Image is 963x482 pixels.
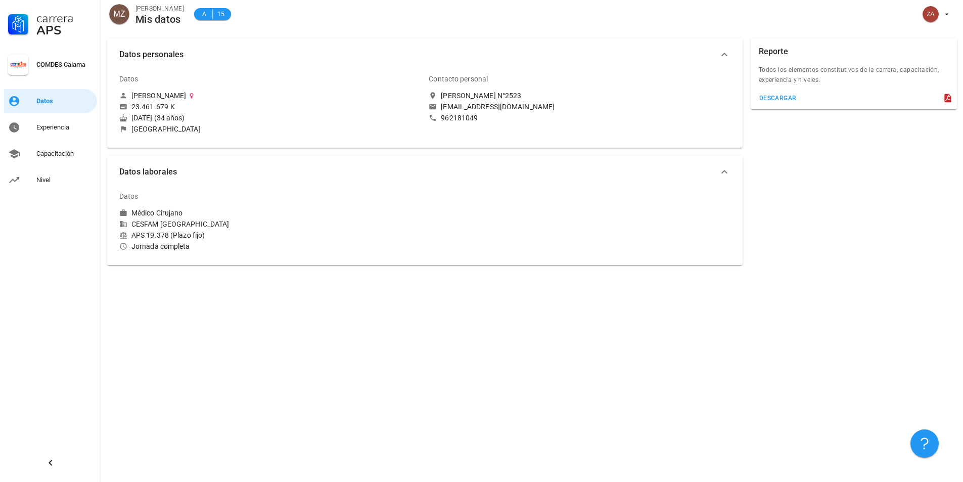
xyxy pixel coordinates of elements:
[36,61,93,69] div: COMDES Calama
[131,124,201,134] div: [GEOGRAPHIC_DATA]
[119,113,421,122] div: [DATE] (34 años)
[36,24,93,36] div: APS
[119,231,421,240] div: APS 19.378 (Plazo fijo)
[759,38,788,65] div: Reporte
[107,156,743,188] button: Datos laborales
[4,89,97,113] a: Datos
[131,102,175,111] div: 23.461.679-K
[36,150,93,158] div: Capacitación
[755,91,801,105] button: descargar
[751,65,957,91] div: Todos los elementos constitutivos de la carrera; capacitación, experiencia y niveles.
[107,38,743,71] button: Datos personales
[135,14,184,25] div: Mis datos
[135,4,184,14] div: [PERSON_NAME]
[119,220,421,229] div: CESFAM [GEOGRAPHIC_DATA]
[113,4,125,24] span: MZ
[441,113,478,122] div: 962181049
[923,6,939,22] div: avatar
[4,168,97,192] a: Nivel
[131,91,186,100] div: [PERSON_NAME]
[4,142,97,166] a: Capacitación
[119,242,421,251] div: Jornada completa
[119,184,139,208] div: Datos
[759,95,797,102] div: descargar
[36,12,93,24] div: Carrera
[119,48,718,62] span: Datos personales
[429,102,730,111] a: [EMAIL_ADDRESS][DOMAIN_NAME]
[441,102,555,111] div: [EMAIL_ADDRESS][DOMAIN_NAME]
[36,176,93,184] div: Nivel
[119,165,718,179] span: Datos laborales
[441,91,521,100] div: [PERSON_NAME] N°2523
[4,115,97,140] a: Experiencia
[36,123,93,132] div: Experiencia
[916,5,955,23] button: avatar
[217,9,225,19] span: 15
[36,97,93,105] div: Datos
[119,67,139,91] div: Datos
[109,4,129,24] div: avatar
[429,113,730,122] a: 962181049
[131,208,183,217] div: Médico Cirujano
[429,91,730,100] a: [PERSON_NAME] N°2523
[200,9,208,19] span: A
[429,67,488,91] div: Contacto personal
